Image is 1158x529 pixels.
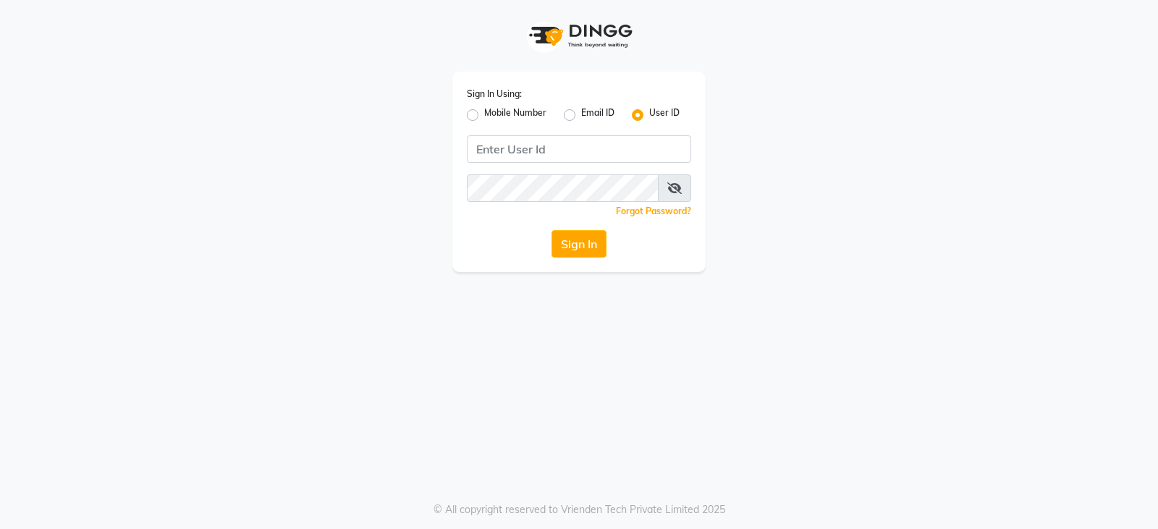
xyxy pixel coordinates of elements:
[484,106,546,124] label: Mobile Number
[467,135,691,163] input: Username
[581,106,614,124] label: Email ID
[649,106,680,124] label: User ID
[616,206,691,216] a: Forgot Password?
[521,14,637,57] img: logo1.svg
[551,230,607,258] button: Sign In
[467,88,522,101] label: Sign In Using:
[467,174,659,202] input: Username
